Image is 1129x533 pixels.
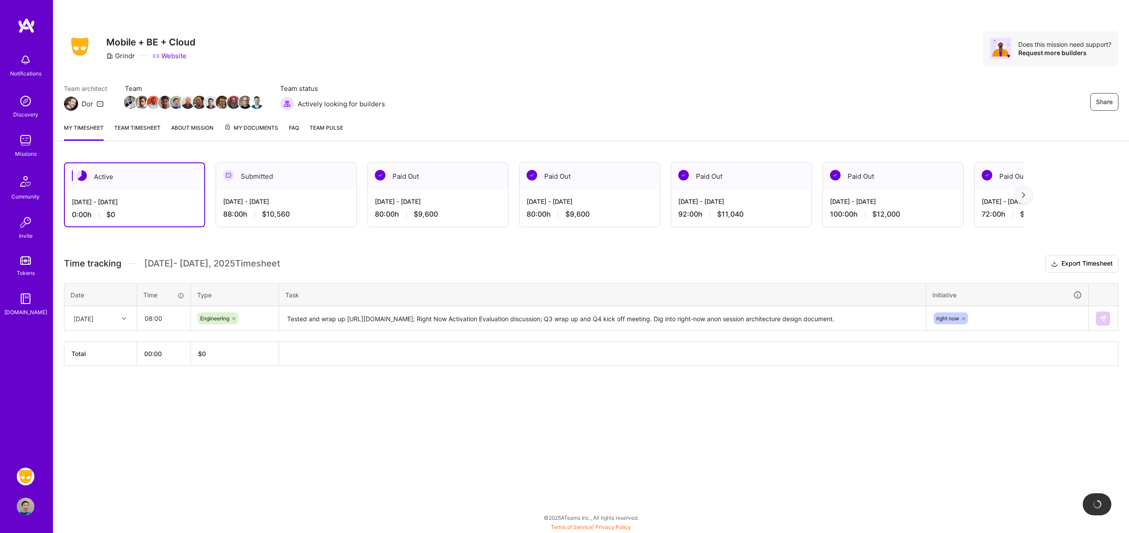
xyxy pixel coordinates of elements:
[64,258,121,269] span: Time tracking
[15,171,36,192] img: Community
[158,96,172,109] img: Team Member Avatar
[1018,49,1111,57] div: Request more builders
[527,210,653,219] div: 80:00 h
[64,123,104,141] a: My timesheet
[170,96,183,109] img: Team Member Avatar
[64,342,137,366] th: Total
[17,468,34,485] img: Grindr: Mobile + BE + Cloud
[171,95,182,110] a: Team Member Avatar
[124,96,137,109] img: Team Member Avatar
[10,69,41,78] div: Notifications
[975,163,1115,190] div: Paid Out
[17,131,34,149] img: teamwork
[1096,312,1111,326] div: null
[279,283,926,306] th: Task
[106,53,113,60] i: icon CompanyGray
[250,96,263,109] img: Team Member Avatar
[11,192,40,201] div: Community
[17,290,34,308] img: guide book
[204,96,217,109] img: Team Member Avatar
[106,210,115,219] span: $0
[64,97,78,111] img: Team Architect
[17,92,34,110] img: discovery
[64,84,107,93] span: Team architect
[375,210,501,219] div: 80:00 h
[65,163,204,190] div: Active
[13,110,38,119] div: Discovery
[1045,255,1118,273] button: Export Timesheet
[216,96,229,109] img: Team Member Avatar
[53,507,1129,529] div: © 2025 ATeams Inc., All rights reserved.
[414,210,438,219] span: $9,600
[289,123,299,141] a: FAQ
[830,170,841,180] img: Paid Out
[153,51,187,60] a: Website
[147,96,160,109] img: Team Member Avatar
[1099,315,1107,322] img: Submit
[217,95,228,110] a: Team Member Avatar
[136,95,148,110] a: Team Member Avatar
[182,95,194,110] a: Team Member Avatar
[228,95,239,110] a: Team Member Avatar
[310,124,343,131] span: Team Pulse
[4,308,47,317] div: [DOMAIN_NAME]
[678,170,689,180] img: Paid Out
[125,95,136,110] a: Team Member Avatar
[171,123,213,141] a: About Mission
[97,100,104,107] i: icon Mail
[678,210,804,219] div: 92:00 h
[1090,93,1118,111] button: Share
[138,307,190,330] input: HH:MM
[990,38,1011,59] img: Avatar
[239,96,252,109] img: Team Member Avatar
[1096,98,1113,106] span: Share
[64,35,96,59] img: Company Logo
[551,524,631,530] span: |
[17,498,34,515] img: User Avatar
[936,315,959,322] span: right now
[280,307,925,330] textarea: Tested and wrap up [URL][DOMAIN_NAME]; Right Now Activation Evaluation discussion; Q3 wrap up and...
[1018,40,1111,49] div: Does this mission need support?
[830,197,956,206] div: [DATE] - [DATE]
[872,210,900,219] span: $12,000
[595,524,631,530] a: Privacy Policy
[262,210,290,219] span: $10,560
[982,197,1108,206] div: [DATE] - [DATE]
[191,283,279,306] th: Type
[830,210,956,219] div: 100:00 h
[193,96,206,109] img: Team Member Avatar
[1020,210,1044,219] span: $8,640
[717,210,744,219] span: $11,040
[227,96,240,109] img: Team Member Avatar
[135,96,149,109] img: Team Member Avatar
[527,197,653,206] div: [DATE] - [DATE]
[15,149,37,158] div: Missions
[1091,498,1103,510] img: loading
[20,256,31,265] img: tokens
[137,342,191,366] th: 00:00
[17,214,34,231] img: Invite
[181,96,194,109] img: Team Member Avatar
[72,197,197,206] div: [DATE] - [DATE]
[148,95,159,110] a: Team Member Avatar
[310,123,343,141] a: Team Pulse
[76,170,87,181] img: Active
[200,315,229,322] span: Engineering
[280,84,385,93] span: Team status
[106,51,135,60] div: Grindr
[205,95,217,110] a: Team Member Avatar
[678,197,804,206] div: [DATE] - [DATE]
[19,231,33,240] div: Invite
[375,197,501,206] div: [DATE] - [DATE]
[143,290,184,300] div: Time
[551,524,592,530] a: Terms of Service
[144,258,280,269] span: [DATE] - [DATE] , 2025 Timesheet
[520,163,660,190] div: Paid Out
[224,123,278,133] span: My Documents
[375,170,385,180] img: Paid Out
[1051,259,1058,269] i: icon Download
[223,170,234,180] img: Submitted
[15,498,37,515] a: User Avatar
[982,170,992,180] img: Paid Out
[198,350,206,357] span: $ 0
